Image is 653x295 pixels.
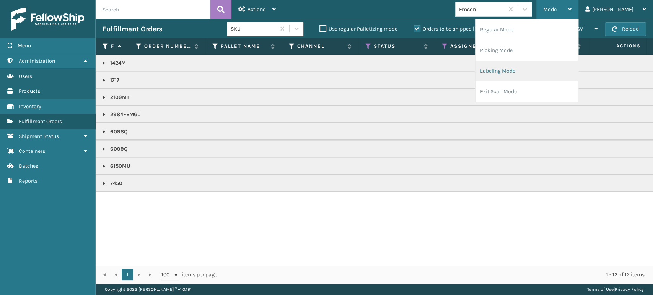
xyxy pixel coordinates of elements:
img: logo [11,8,84,31]
li: Exit Scan Mode [476,81,578,102]
li: Regular Mode [476,19,578,40]
span: Reports [19,178,37,184]
label: Fulfillment Order Id [111,43,114,50]
span: Administration [19,58,55,64]
div: | [587,284,644,295]
label: Order Number [144,43,191,50]
li: Picking Mode [476,40,578,61]
span: 100 [161,271,173,279]
div: Emson [459,5,505,13]
span: Menu [18,42,31,49]
span: Actions [592,40,645,52]
label: Pallet Name [221,43,267,50]
div: SKU [231,25,276,33]
label: Assigned Carrier Service [450,43,497,50]
span: Products [19,88,40,94]
a: 1 [122,269,133,280]
span: Shipment Status [19,133,59,139]
span: Inventory [19,103,41,110]
a: Privacy Policy [615,287,644,292]
span: Batches [19,163,38,169]
span: items per page [161,269,217,280]
button: Reload [605,22,646,36]
div: 1 - 12 of 12 items [228,271,645,279]
label: Status [374,43,420,50]
label: Channel [297,43,344,50]
label: Orders to be shipped [DATE] [414,26,488,32]
span: Fulfillment Orders [19,118,62,125]
span: Containers [19,148,45,154]
li: Labeling Mode [476,61,578,81]
span: Actions [248,6,265,13]
p: Copyright 2023 [PERSON_NAME]™ v 1.0.191 [105,284,192,295]
label: Use regular Palletizing mode [319,26,397,32]
a: Terms of Use [587,287,614,292]
span: Users [19,73,32,79]
h3: Fulfillment Orders [103,24,162,34]
span: Mode [543,6,557,13]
